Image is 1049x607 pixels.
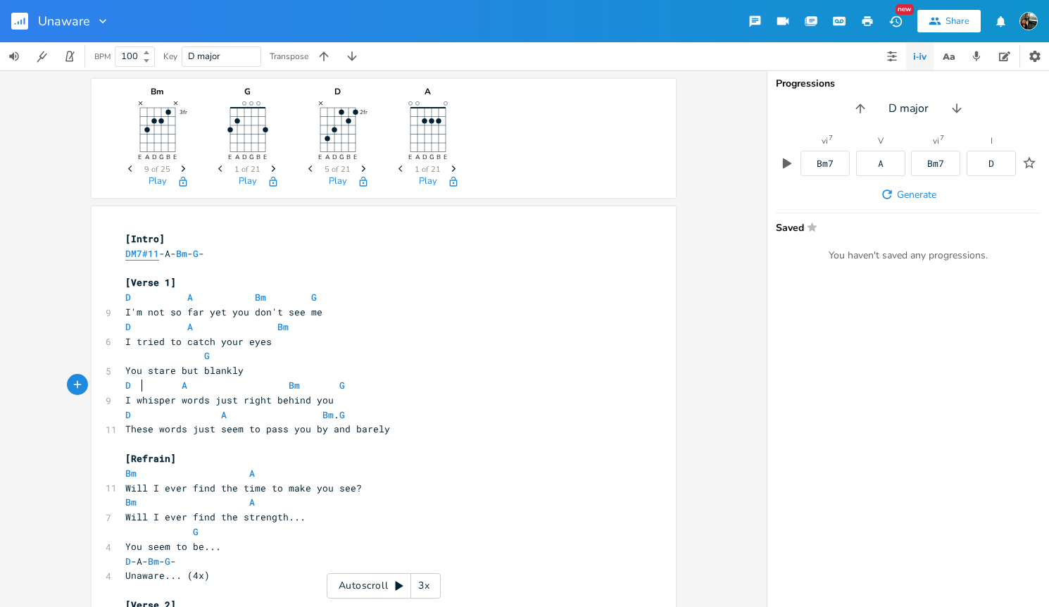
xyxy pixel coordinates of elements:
[125,394,334,406] span: I whisper words just right behind you
[933,137,939,145] div: vi
[176,247,187,260] span: Bm
[125,379,131,392] span: D
[227,153,231,161] text: E
[125,247,159,261] span: DM7#11
[125,482,362,494] span: Will I ever find the time to make you see?
[411,573,436,599] div: 3x
[303,87,373,96] div: D
[221,408,227,421] span: A
[234,165,260,173] span: 1 of 21
[188,50,220,63] span: D major
[144,165,170,173] span: 9 of 25
[325,153,329,161] text: A
[255,291,266,303] span: Bm
[125,408,131,421] span: D
[125,232,165,245] span: [Intro]
[940,134,944,142] sup: 7
[149,176,167,188] button: Play
[249,467,255,480] span: A
[193,525,199,538] span: G
[436,153,440,161] text: B
[173,97,178,108] text: ×
[125,335,272,348] span: I tried to catch your eyes
[429,153,434,161] text: G
[165,153,170,161] text: B
[151,153,156,161] text: D
[393,87,463,96] div: A
[988,159,994,168] div: D
[897,188,936,201] span: Generate
[339,153,344,161] text: G
[339,379,345,392] span: G
[182,379,187,392] span: A
[165,555,170,568] span: G
[163,52,177,61] div: Key
[917,10,981,32] button: Share
[318,97,323,108] text: ×
[415,165,441,173] span: 1 of 21
[172,153,176,161] text: E
[125,276,176,289] span: [Verse 1]
[125,247,204,260] span: -A- - -
[239,176,257,188] button: Play
[822,137,828,145] div: vi
[332,153,337,161] text: D
[125,569,210,582] span: Unaware... (4x)
[125,306,322,318] span: I'm not so far yet you don't see me
[946,15,969,27] div: Share
[249,153,253,161] text: G
[125,291,131,303] span: D
[415,153,420,161] text: A
[888,101,929,117] span: D major
[125,467,137,480] span: Bm
[311,291,317,303] span: G
[234,153,239,161] text: A
[289,379,300,392] span: Bm
[927,159,944,168] div: Bm7
[776,222,1032,232] span: Saved
[137,153,141,161] text: E
[187,291,193,303] span: A
[881,8,910,34] button: New
[125,555,176,568] span: -A- - -
[318,153,321,161] text: E
[187,320,193,333] span: A
[776,79,1041,89] div: Progressions
[125,540,221,553] span: You seem to be...
[353,153,356,161] text: E
[125,364,244,377] span: You stare but blankly
[213,87,283,96] div: G
[241,153,246,161] text: D
[408,153,411,161] text: E
[94,53,111,61] div: BPM
[125,496,137,508] span: Bm
[327,573,441,599] div: Autoscroll
[339,408,345,421] span: G
[38,15,90,27] span: Unaware
[422,153,427,161] text: D
[125,452,176,465] span: [Refrain]
[256,153,260,161] text: B
[346,153,350,161] text: B
[125,408,345,421] span: .
[158,153,163,161] text: G
[277,320,289,333] span: Bm
[325,165,351,173] span: 5 of 21
[125,423,390,435] span: These words just seem to pass you by and barely
[419,176,437,188] button: Play
[125,555,131,568] span: D
[991,137,993,145] div: I
[878,159,884,168] div: A
[144,153,149,161] text: A
[263,153,266,161] text: E
[322,408,334,421] span: Bm
[359,108,367,116] text: 2fr
[896,4,914,15] div: New
[148,555,159,568] span: Bm
[329,176,347,188] button: Play
[204,349,210,362] span: G
[123,87,193,96] div: Bm
[179,108,187,116] text: 3fr
[193,247,199,260] span: G
[878,137,884,145] div: V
